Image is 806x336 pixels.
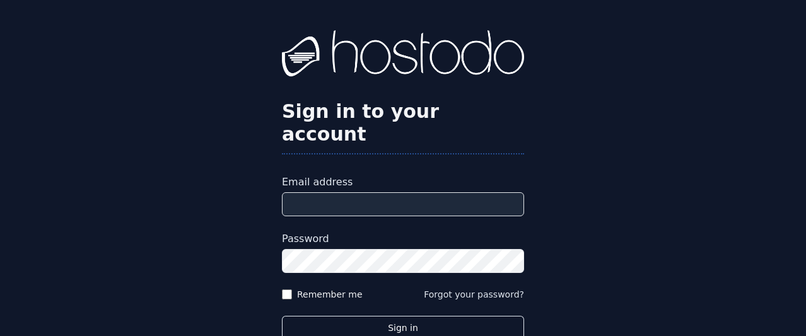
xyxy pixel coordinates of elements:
[282,100,524,146] h2: Sign in to your account
[282,175,524,190] label: Email address
[297,288,363,301] label: Remember me
[282,231,524,246] label: Password
[424,288,524,301] button: Forgot your password?
[282,30,524,81] img: Hostodo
